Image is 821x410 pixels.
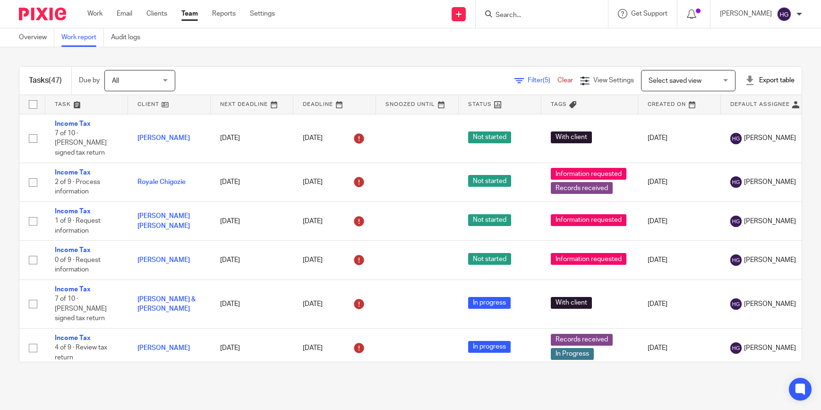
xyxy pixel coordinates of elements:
[146,9,167,18] a: Clients
[638,202,721,241] td: [DATE]
[112,78,119,84] span: All
[55,218,101,235] span: 1 of 9 · Request information
[638,114,721,163] td: [DATE]
[55,257,101,273] span: 0 of 9 · Request information
[303,131,367,146] div: [DATE]
[55,130,107,156] span: 7 of 10 · [PERSON_NAME] signed tax return
[137,135,190,141] a: [PERSON_NAME]
[303,214,367,229] div: [DATE]
[87,9,103,18] a: Work
[495,11,580,20] input: Search
[551,182,613,194] span: Records received
[137,257,190,263] a: [PERSON_NAME]
[730,342,742,354] img: svg%3E
[777,7,792,22] img: svg%3E
[730,176,742,188] img: svg%3E
[211,114,293,163] td: [DATE]
[55,208,91,215] a: Income Tax
[551,214,626,226] span: Information requested
[181,9,198,18] a: Team
[730,216,742,227] img: svg%3E
[19,28,54,47] a: Overview
[55,286,91,293] a: Income Tax
[137,179,186,185] a: Royale Chigozie
[19,8,66,20] img: Pixie
[117,9,132,18] a: Email
[303,174,367,190] div: [DATE]
[744,133,796,143] span: [PERSON_NAME]
[211,163,293,201] td: [DATE]
[111,28,147,47] a: Audit logs
[55,179,100,195] span: 2 of 9 · Process information
[468,341,511,353] span: In progress
[551,348,594,360] span: In Progress
[543,77,550,84] span: (5)
[593,77,634,84] span: View Settings
[744,255,796,265] span: [PERSON_NAME]
[468,253,511,265] span: Not started
[744,343,796,353] span: [PERSON_NAME]
[730,298,742,310] img: svg%3E
[744,177,796,187] span: [PERSON_NAME]
[745,76,795,85] div: Export table
[551,131,592,143] span: With client
[649,78,701,84] span: Select saved view
[730,254,742,266] img: svg%3E
[631,10,667,17] span: Get Support
[55,169,91,176] a: Income Tax
[551,253,626,265] span: Information requested
[211,241,293,279] td: [DATE]
[137,213,190,229] a: [PERSON_NAME] [PERSON_NAME]
[638,163,721,201] td: [DATE]
[551,297,592,309] span: With client
[468,214,511,226] span: Not started
[55,345,107,361] span: 4 of 9 · Review tax return
[29,76,62,86] h1: Tasks
[49,77,62,84] span: (47)
[211,279,293,328] td: [DATE]
[638,241,721,279] td: [DATE]
[55,247,91,253] a: Income Tax
[55,121,91,127] a: Income Tax
[638,279,721,328] td: [DATE]
[211,202,293,241] td: [DATE]
[212,9,236,18] a: Reports
[137,296,196,312] a: [PERSON_NAME] & [PERSON_NAME]
[137,345,190,351] a: [PERSON_NAME]
[79,76,100,85] p: Due by
[468,131,511,143] span: Not started
[211,329,293,367] td: [DATE]
[303,297,367,312] div: [DATE]
[744,299,796,309] span: [PERSON_NAME]
[730,133,742,144] img: svg%3E
[303,253,367,268] div: [DATE]
[468,175,511,187] span: Not started
[61,28,104,47] a: Work report
[720,9,772,18] p: [PERSON_NAME]
[55,296,107,322] span: 7 of 10 · [PERSON_NAME] signed tax return
[303,340,367,356] div: [DATE]
[55,335,91,341] a: Income Tax
[557,77,573,84] a: Clear
[250,9,275,18] a: Settings
[551,334,613,346] span: Records received
[638,329,721,367] td: [DATE]
[551,168,626,180] span: Information requested
[744,217,796,226] span: [PERSON_NAME]
[468,297,511,309] span: In progress
[551,102,567,107] span: Tags
[528,77,557,84] span: Filter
